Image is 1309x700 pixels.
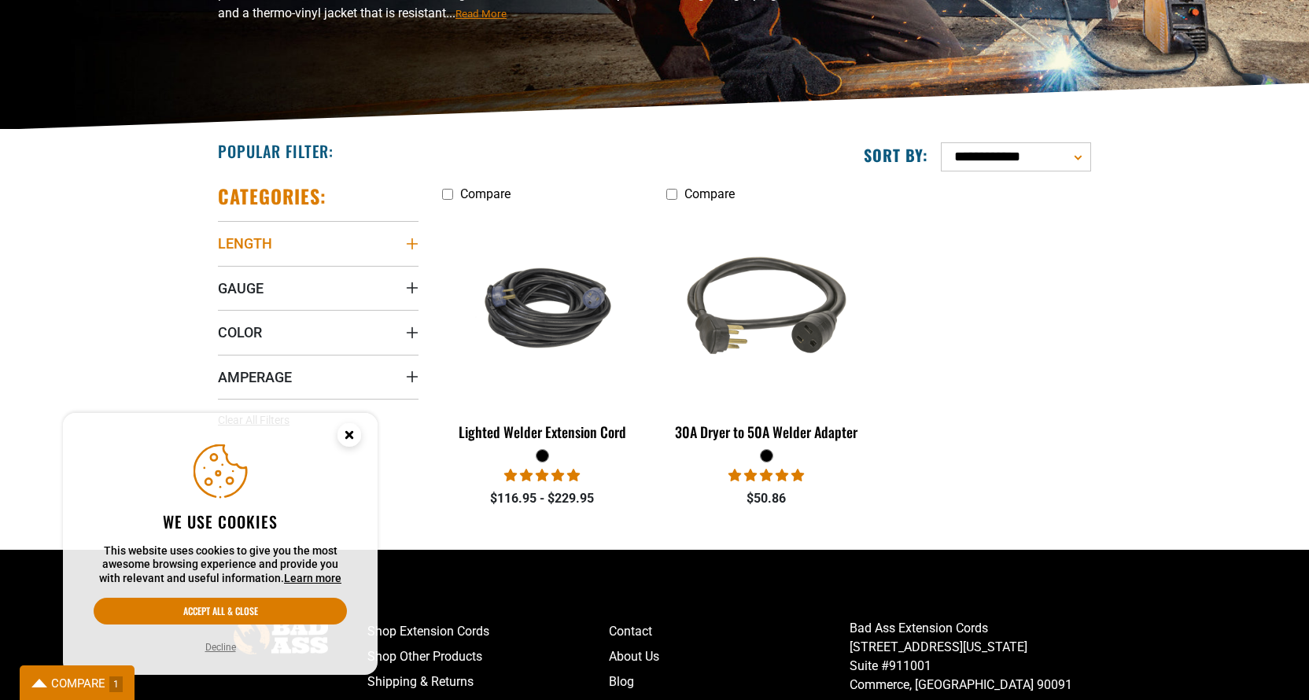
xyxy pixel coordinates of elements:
summary: Amperage [218,355,419,399]
p: Bad Ass Extension Cords [STREET_ADDRESS][US_STATE] Suite #911001 Commerce, [GEOGRAPHIC_DATA] 90091 [850,619,1091,694]
span: 5.00 stars [728,468,804,483]
button: Accept all & close [94,598,347,624]
span: COMPARE [51,676,105,691]
aside: Cookie Consent [63,413,378,676]
summary: Color [218,310,419,354]
a: About Us [609,644,850,669]
div: Lighted Welder Extension Cord [442,425,643,439]
summary: Gauge [218,266,419,310]
a: black 30A Dryer to 50A Welder Adapter [666,209,867,448]
h2: Categories: [218,184,326,208]
summary: Length [218,221,419,265]
span: Read More [455,8,507,20]
div: $50.86 [666,489,867,508]
button: Decline [201,639,241,655]
a: Shop Extension Cords [367,619,609,644]
a: Clear All Filters [218,412,296,429]
a: Blog [609,669,850,694]
h2: We use cookies [94,511,347,532]
label: Sort by: [864,145,928,165]
a: Shipping & Returns [367,669,609,694]
h2: Popular Filter: [218,141,334,161]
span: Amperage [218,368,292,386]
a: black Lighted Welder Extension Cord [442,209,643,448]
span: Color [218,323,262,341]
a: Contact [609,619,850,644]
img: black [667,217,865,398]
a: This website uses cookies to give you the most awesome browsing experience and provide you with r... [284,572,341,584]
span: Length [218,234,272,252]
span: 1 [109,676,123,692]
div: 30A Dryer to 50A Welder Adapter [666,425,867,439]
button: Close this option [321,413,378,462]
span: Compare [460,186,511,201]
a: Shop Other Products [367,644,609,669]
div: $116.95 - $229.95 [442,489,643,508]
img: black [444,247,642,368]
p: This website uses cookies to give you the most awesome browsing experience and provide you with r... [94,544,347,586]
span: Compare [684,186,735,201]
span: Gauge [218,279,264,297]
span: 5.00 stars [504,468,580,483]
